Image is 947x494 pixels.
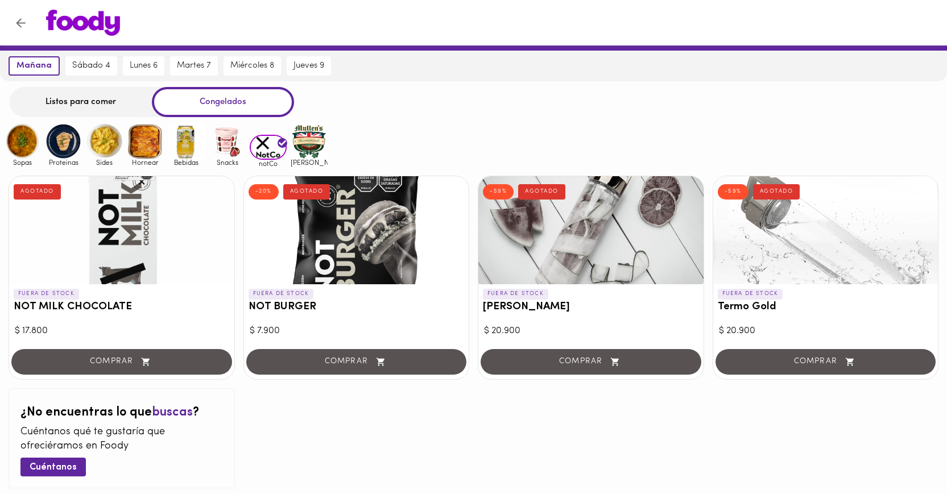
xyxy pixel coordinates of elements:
div: NOT BURGER [244,176,469,284]
p: FUERA DE STOCK [483,289,548,299]
button: lunes 6 [123,56,164,76]
div: AGOTADO [283,184,330,199]
button: sábado 4 [65,56,117,76]
div: -59% [718,184,748,199]
img: Sides [86,123,123,160]
span: buscas [152,406,193,419]
div: NOT MILK CHOCOLATE [9,176,234,284]
span: notCo [250,160,287,167]
span: Hornear [127,159,164,166]
p: Cuéntanos qué te gustaría que ofreciéramos en Foody [20,425,223,454]
div: AGOTADO [14,184,61,199]
div: AGOTADO [753,184,800,199]
span: Snacks [209,159,246,166]
h3: NOT MILK CHOCOLATE [14,301,230,313]
img: logo.png [46,10,120,36]
button: miércoles 8 [224,56,281,76]
img: Sopas [4,123,41,160]
span: martes 7 [177,61,211,71]
span: Bebidas [168,159,205,166]
span: Cuéntanos [30,462,77,473]
div: Listos para comer [10,87,152,117]
img: Snacks [209,123,246,160]
div: $ 20.900 [719,325,933,338]
button: Volver [7,9,35,37]
h3: NOT BURGER [249,301,465,313]
span: mañana [16,61,52,71]
div: $ 20.900 [484,325,698,338]
img: mullens [291,123,328,160]
img: Bebidas [168,123,205,160]
img: Proteinas [45,123,82,160]
div: $ 17.800 [15,325,229,338]
span: Proteinas [45,159,82,166]
iframe: Messagebird Livechat Widget [881,428,936,483]
button: martes 7 [170,56,218,76]
div: AGOTADO [518,184,565,199]
div: -59% [483,184,514,199]
h3: Termo Gold [718,301,934,313]
button: Cuéntanos [20,458,86,476]
span: [PERSON_NAME] [291,159,328,166]
img: Hornear [127,123,164,160]
span: Sopas [4,159,41,166]
div: $ 7.900 [250,325,464,338]
span: lunes 6 [130,61,158,71]
span: Sides [86,159,123,166]
p: FUERA DE STOCK [14,289,79,299]
span: sábado 4 [72,61,110,71]
div: Termo Gold [713,176,938,284]
div: Congelados [152,87,294,117]
div: Termo Rosé [478,176,704,284]
div: -20% [249,184,279,199]
h2: ¿No encuentras lo que ? [20,406,223,420]
button: mañana [9,56,60,76]
span: miércoles 8 [230,61,274,71]
img: notCo [250,135,287,160]
span: jueves 9 [293,61,324,71]
p: FUERA DE STOCK [718,289,783,299]
h3: [PERSON_NAME] [483,301,699,313]
button: jueves 9 [287,56,331,76]
p: FUERA DE STOCK [249,289,314,299]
